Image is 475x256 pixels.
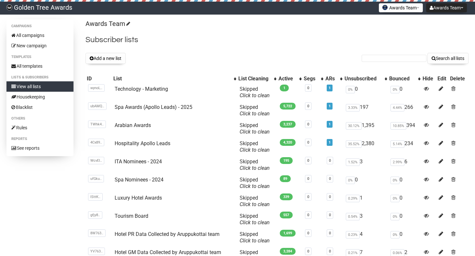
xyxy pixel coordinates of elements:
[277,74,302,83] th: Active: No sort applied, activate to apply an ascending sort
[382,5,388,10] img: favicons
[345,76,381,82] div: Unsubscribed
[6,41,74,51] a: New campaign
[240,86,270,99] span: Skipped
[388,83,421,101] td: 0
[115,122,151,128] a: Arabian Awards
[346,140,362,148] span: 35.52%
[307,104,309,108] a: 0
[113,76,231,82] div: List
[390,122,406,130] span: 10.85%
[6,30,74,41] a: All campaigns
[389,76,415,82] div: Bounced
[115,104,192,110] a: Spa Awards (Apollo Leads) - 2025
[88,175,104,182] span: ufGku..
[6,81,74,92] a: View all lists
[390,140,404,148] span: 5.14%
[346,177,355,184] span: 0%
[6,102,74,112] a: Blacklist
[388,101,421,120] td: 266
[6,135,74,143] li: Reports
[240,111,270,117] a: Click to clean
[346,104,360,111] span: 3.33%
[346,231,360,239] span: 0.23%
[390,104,404,111] span: 4.44%
[390,158,404,166] span: 2.99%
[329,195,331,199] a: 0
[240,92,270,99] a: Click to clean
[390,195,400,202] span: 0%
[115,140,170,146] a: Hospitality Apollo Leads
[390,177,400,184] span: 0%
[437,76,447,82] div: Edit
[6,74,74,81] li: Lists & subscribers
[6,122,74,133] a: Rules
[302,74,324,83] th: Segs: No sort applied, activate to apply an ascending sort
[240,104,270,117] span: Skipped
[280,121,296,128] span: 3,237
[329,213,331,217] a: 0
[307,249,309,253] a: 0
[307,158,309,163] a: 0
[324,74,343,83] th: ARs: No sort applied, activate to apply an ascending sort
[343,156,388,174] td: 3
[240,231,270,244] span: Skipped
[280,248,296,255] span: 3,284
[388,210,421,228] td: 0
[237,74,277,83] th: List Cleaning: No sort applied, activate to apply an ascending sort
[343,120,388,138] td: 1,395
[329,249,331,253] a: 0
[240,177,270,189] span: Skipped
[436,74,449,83] th: Edit: No sort applied, sorting is disabled
[240,165,270,171] a: Click to clean
[88,84,105,92] span: wynoL..
[390,213,400,220] span: 0%
[343,210,388,228] td: 3
[240,122,270,135] span: Skipped
[388,192,421,210] td: 0
[6,5,12,10] img: f8b559bad824ed76f7defaffbc1b54fa
[6,61,74,71] a: All templates
[115,249,221,255] a: Hotel GM Data Collected by Aruppukottai team
[240,158,270,171] span: Skipped
[388,120,421,138] td: 394
[88,157,104,164] span: WcvEI..
[449,74,469,83] th: Delete: No sort applied, sorting is disabled
[346,195,360,202] span: 0.29%
[280,85,289,91] span: 1
[346,213,360,220] span: 0.54%
[88,193,103,201] span: lSttK..
[307,140,309,145] a: 0
[115,177,164,183] a: Spa Nominees - 2024
[450,76,467,82] div: Delete
[88,121,106,128] span: TWhk4..
[240,219,270,226] a: Click to clean
[85,34,469,46] h2: Subscriber lists
[329,177,331,181] a: 0
[379,3,423,12] button: Awards Team
[115,231,220,237] a: Hotel PR Data Collected by Aruppukottai team
[325,76,337,82] div: ARs
[240,183,270,189] a: Click to clean
[307,213,309,217] a: 0
[88,102,107,110] span: ubAMQ..
[427,53,469,64] button: Search all lists
[307,177,309,181] a: 0
[307,122,309,126] a: 0
[278,76,296,82] div: Active
[388,74,421,83] th: Bounced: No sort applied, activate to apply an ascending sort
[280,175,291,182] span: 89
[343,192,388,210] td: 1
[329,158,331,163] a: 0
[280,230,296,237] span: 1,699
[280,139,296,146] span: 4,320
[307,86,309,90] a: 0
[88,139,104,146] span: 4Cx89..
[115,158,162,165] a: ITA Nominees - 2024
[329,104,331,108] a: 1
[6,143,74,153] a: See reports
[388,138,421,156] td: 234
[343,74,388,83] th: Unsubscribed: No sort applied, activate to apply an ascending sort
[85,74,112,83] th: ID: No sort applied, sorting is disabled
[421,74,436,83] th: Hide: No sort applied, sorting is disabled
[307,231,309,235] a: 0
